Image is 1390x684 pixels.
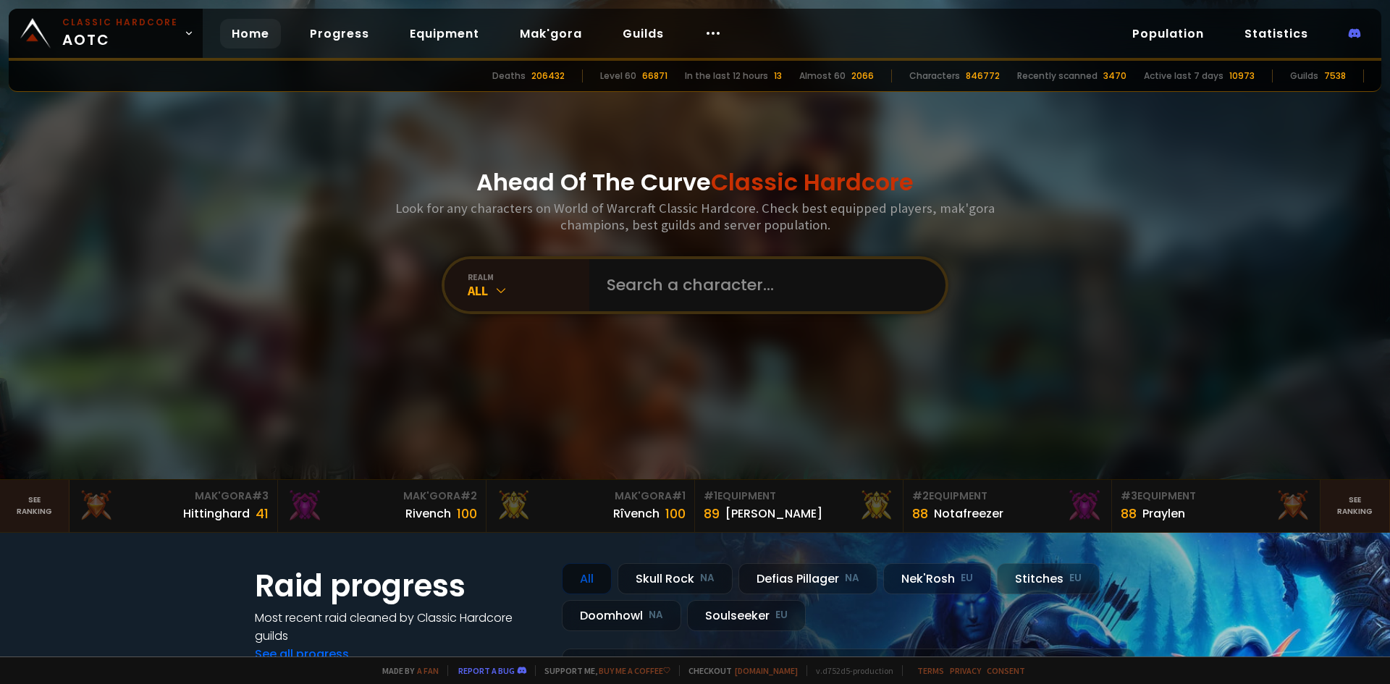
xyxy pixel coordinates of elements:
[966,69,1000,83] div: 846772
[495,489,686,504] div: Mak'Gora
[62,16,178,51] span: AOTC
[1112,480,1320,532] a: #3Equipment88Praylen
[278,480,486,532] a: Mak'Gora#2Rivench100
[912,504,928,523] div: 88
[1121,504,1137,523] div: 88
[468,282,589,299] div: All
[950,665,981,676] a: Privacy
[252,489,269,503] span: # 3
[912,489,929,503] span: # 2
[997,563,1100,594] div: Stitches
[9,9,203,58] a: Classic HardcoreAOTC
[1229,69,1255,83] div: 10973
[725,504,822,523] div: [PERSON_NAME]
[492,69,526,83] div: Deaths
[775,608,788,622] small: EU
[405,504,451,523] div: Rivench
[1069,571,1082,586] small: EU
[389,200,1001,233] h3: Look for any characters on World of Warcraft Classic Hardcore. Check best equipped players, mak'g...
[909,69,960,83] div: Characters
[531,69,565,83] div: 206432
[987,665,1025,676] a: Consent
[711,166,914,198] span: Classic Hardcore
[649,608,663,622] small: NA
[220,19,281,48] a: Home
[1121,19,1216,48] a: Population
[255,646,349,662] a: See all progress
[618,563,733,594] div: Skull Rock
[735,665,798,676] a: [DOMAIN_NAME]
[1121,489,1311,504] div: Equipment
[1121,489,1137,503] span: # 3
[806,665,893,676] span: v. d752d5 - production
[287,489,477,504] div: Mak'Gora
[883,563,991,594] div: Nek'Rosh
[398,19,491,48] a: Equipment
[934,504,1003,523] div: Notafreezer
[600,69,636,83] div: Level 60
[562,563,612,594] div: All
[458,665,515,676] a: Report a bug
[535,665,670,676] span: Support me,
[685,69,768,83] div: In the last 12 hours
[917,665,944,676] a: Terms
[700,571,715,586] small: NA
[695,480,903,532] a: #1Equipment89[PERSON_NAME]
[961,571,973,586] small: EU
[562,600,681,631] div: Doomhowl
[457,504,477,523] div: 100
[672,489,686,503] span: # 1
[665,504,686,523] div: 100
[679,665,798,676] span: Checkout
[374,665,439,676] span: Made by
[704,504,720,523] div: 89
[774,69,782,83] div: 13
[1142,504,1185,523] div: Praylen
[799,69,846,83] div: Almost 60
[1144,69,1223,83] div: Active last 7 days
[62,16,178,29] small: Classic Hardcore
[1103,69,1126,83] div: 3470
[255,563,544,609] h1: Raid progress
[613,504,660,523] div: Rîvench
[69,480,278,532] a: Mak'Gora#3Hittinghard41
[476,165,914,200] h1: Ahead Of The Curve
[78,489,269,504] div: Mak'Gora
[1290,69,1318,83] div: Guilds
[468,271,589,282] div: realm
[912,489,1103,504] div: Equipment
[1233,19,1320,48] a: Statistics
[486,480,695,532] a: Mak'Gora#1Rîvench100
[704,489,717,503] span: # 1
[642,69,667,83] div: 66871
[903,480,1112,532] a: #2Equipment88Notafreezer
[256,504,269,523] div: 41
[1324,69,1346,83] div: 7538
[183,504,250,523] div: Hittinghard
[845,571,859,586] small: NA
[460,489,477,503] span: # 2
[417,665,439,676] a: a fan
[255,609,544,645] h4: Most recent raid cleaned by Classic Hardcore guilds
[508,19,594,48] a: Mak'gora
[298,19,381,48] a: Progress
[599,665,670,676] a: Buy me a coffee
[738,563,877,594] div: Defias Pillager
[704,489,894,504] div: Equipment
[851,69,874,83] div: 2066
[598,259,928,311] input: Search a character...
[1017,69,1098,83] div: Recently scanned
[611,19,675,48] a: Guilds
[1320,480,1390,532] a: Seeranking
[687,600,806,631] div: Soulseeker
